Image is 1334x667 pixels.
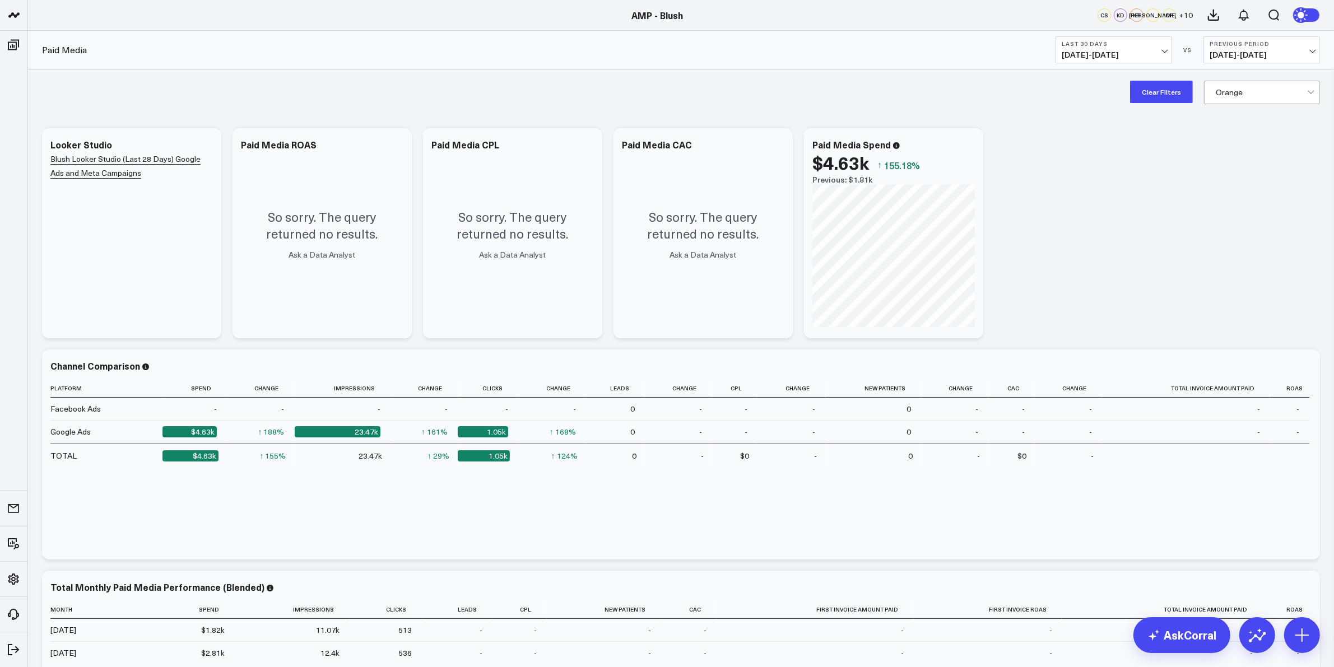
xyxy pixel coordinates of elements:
span: [DATE] - [DATE] [1062,50,1166,59]
a: Ask a Data Analyst [670,249,737,260]
th: Leads [586,379,645,398]
div: Looker Studio [50,138,112,151]
div: ↑ 124% [551,450,578,461]
div: ↑ 188% [258,426,285,437]
div: - [1250,647,1253,659]
span: + 10 [1179,11,1193,19]
div: - [480,647,482,659]
div: - [699,426,702,437]
div: 1.05k [458,426,508,437]
div: 0 [632,450,636,461]
div: - [745,403,747,414]
th: New Patients [825,379,921,398]
div: - [745,426,747,437]
div: $4.63k [162,426,217,437]
div: - [1049,647,1052,659]
div: 0 [908,450,913,461]
div: - [975,426,978,437]
div: - [701,450,704,461]
div: Paid Media CPL [431,138,499,151]
div: - [1257,403,1260,414]
p: So sorry. The query returned no results. [434,208,591,242]
th: Change [921,379,988,398]
div: - [534,647,537,659]
th: Roas [1263,600,1309,619]
div: - [445,403,448,414]
div: Facebook Ads [50,403,101,414]
div: [DATE] [50,647,76,659]
div: $2.81k [201,647,225,659]
p: So sorry. The query returned no results. [625,208,782,242]
div: $4.63k [162,450,219,461]
th: New Patients [547,600,661,619]
a: AskCorral [1133,617,1230,653]
th: Impressions [235,600,349,619]
div: - [814,450,817,461]
div: TOTAL [50,450,77,461]
div: - [704,647,706,659]
b: Previous Period [1210,40,1314,47]
a: Ask a Data Analyst [480,249,546,260]
div: ↑ 161% [421,426,448,437]
th: Cpl [712,379,757,398]
div: ↑ 29% [427,450,449,461]
div: KD [1114,8,1127,22]
div: CS [1098,8,1111,22]
span: 155.18% [884,159,920,171]
th: Total Invoice Amount Paid [1102,379,1270,398]
div: - [977,450,980,461]
div: Google Ads [50,426,91,437]
th: Clicks [350,600,422,619]
div: - [812,426,815,437]
div: ↑ 155% [260,450,286,461]
button: Clear Filters [1130,81,1193,103]
div: - [505,403,508,414]
div: - [901,624,904,636]
th: Cpl [492,600,547,619]
div: 12.4k [320,647,340,659]
div: $4.63k [812,152,869,172]
div: - [480,624,482,636]
div: - [1296,403,1299,414]
button: Last 30 Days[DATE]-[DATE] [1056,36,1172,63]
div: - [812,403,815,414]
th: Change [227,379,294,398]
th: Total Invoice Amount Paid [1062,600,1263,619]
div: 0 [630,426,635,437]
div: - [1022,426,1025,437]
div: Paid Media CAC [622,138,692,151]
th: Clicks [458,379,518,398]
div: - [648,647,651,659]
div: [DATE] [50,624,76,636]
div: Paid Media ROAS [241,138,317,151]
div: - [704,624,706,636]
div: - [648,624,651,636]
th: Cac [988,379,1035,398]
div: 0 [907,403,911,414]
button: Previous Period[DATE]-[DATE] [1203,36,1320,63]
div: - [1296,647,1299,659]
span: ↑ [877,158,882,172]
th: Impressions [295,379,391,398]
th: Cac [661,600,717,619]
div: - [534,624,537,636]
div: 0 [630,403,635,414]
th: Month [50,600,162,619]
a: AMP - Blush [631,9,683,21]
div: Previous: $1.81k [812,175,975,184]
a: Paid Media [42,44,87,56]
th: Change [645,379,712,398]
th: Change [391,379,458,398]
div: 513 [398,624,412,636]
div: 1.05k [458,450,510,461]
div: 23.47k [359,450,382,461]
button: +10 [1179,8,1193,22]
div: - [1089,403,1092,414]
div: - [282,403,285,414]
div: 11.07k [316,624,340,636]
div: - [1049,624,1052,636]
div: - [378,403,380,414]
div: - [1089,426,1092,437]
div: 0 [907,426,911,437]
div: Total Monthly Paid Media Performance (Blended) [50,581,264,593]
